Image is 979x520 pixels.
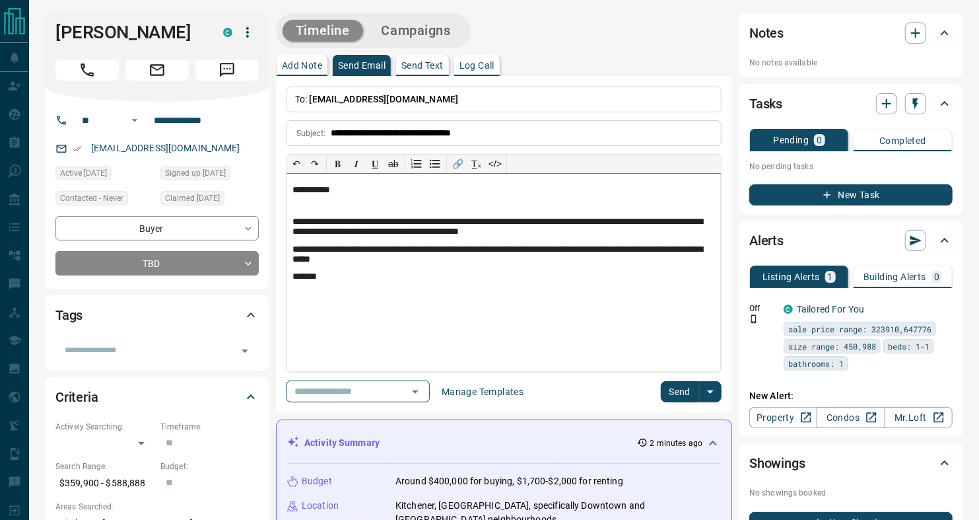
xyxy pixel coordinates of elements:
[449,155,467,173] button: 🔗
[302,474,332,488] p: Budget
[749,57,953,69] p: No notes available
[55,59,119,81] span: Call
[329,155,347,173] button: 𝐁
[749,225,953,256] div: Alerts
[885,407,953,428] a: Mr.Loft
[91,143,240,153] a: [EMAIL_ADDRESS][DOMAIN_NAME]
[165,167,226,180] span: Signed up [DATE]
[749,315,759,324] svg: Push Notification Only
[60,192,123,205] span: Contacted - Never
[788,322,931,336] span: sale price range: 323910,647776
[372,159,378,169] span: 𝐔
[55,166,154,184] div: Thu Aug 14 2025
[467,155,486,173] button: T̲ₓ
[888,340,929,353] span: beds: 1-1
[55,22,203,43] h1: [PERSON_NAME]
[283,20,363,42] button: Timeline
[223,28,232,37] div: condos.ca
[749,303,776,315] p: Off
[347,155,366,173] button: 𝑰
[459,61,494,70] p: Log Call
[797,304,864,315] a: Tailored For You
[304,436,380,450] p: Activity Summary
[55,216,259,241] div: Buyer
[749,184,953,205] button: New Task
[160,461,259,472] p: Budget:
[828,272,833,281] p: 1
[661,381,700,402] button: Send
[55,305,83,326] h2: Tags
[165,192,220,205] span: Claimed [DATE]
[784,305,793,314] div: condos.ca
[282,61,322,70] p: Add Note
[287,87,722,112] p: To:
[55,461,154,472] p: Search Range:
[306,155,324,173] button: ↷
[661,381,722,402] div: split button
[749,487,953,499] p: No showings booked
[125,59,189,81] span: Email
[650,437,702,449] p: 2 minutes ago
[749,93,782,114] h2: Tasks
[749,453,805,474] h2: Showings
[296,128,325,139] p: Subject:
[817,407,885,428] a: Condos
[368,20,464,42] button: Campaigns
[338,61,386,70] p: Send Email
[401,61,444,70] p: Send Text
[934,272,939,281] p: 0
[863,272,926,281] p: Building Alerts
[774,135,809,145] p: Pending
[127,112,143,128] button: Open
[287,155,306,173] button: ↶
[879,136,926,145] p: Completed
[749,88,953,120] div: Tasks
[160,421,259,433] p: Timeframe:
[366,155,384,173] button: 𝐔
[426,155,444,173] button: Bullet list
[310,94,459,104] span: [EMAIL_ADDRESS][DOMAIN_NAME]
[195,59,259,81] span: Message
[749,447,953,479] div: Showings
[434,381,531,402] button: Manage Templates
[762,272,820,281] p: Listing Alerts
[302,499,339,513] p: Location
[55,299,259,331] div: Tags
[788,357,844,370] span: bathrooms: 1
[55,387,98,408] h2: Criteria
[749,17,953,49] div: Notes
[287,431,721,455] div: Activity Summary2 minutes ago
[749,22,784,44] h2: Notes
[749,157,953,176] p: No pending tasks
[55,421,154,433] p: Actively Searching:
[749,407,817,428] a: Property
[55,472,154,494] p: $359,900 - $588,888
[788,340,876,353] span: size range: 450,988
[486,155,504,173] button: </>
[388,159,399,169] s: ab
[395,474,623,488] p: Around $400,000 for buying, $1,700-$2,000 for renting
[55,381,259,413] div: Criteria
[749,389,953,403] p: New Alert:
[55,501,259,513] p: Areas Searched:
[406,383,424,401] button: Open
[384,155,403,173] button: ab
[817,135,822,145] p: 0
[407,155,426,173] button: Numbered list
[55,251,259,276] div: TBD
[236,342,254,360] button: Open
[73,144,82,153] svg: Email Verified
[749,230,784,251] h2: Alerts
[160,191,259,209] div: Thu Aug 14 2025
[160,166,259,184] div: Thu Aug 14 2025
[60,167,107,180] span: Active [DATE]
